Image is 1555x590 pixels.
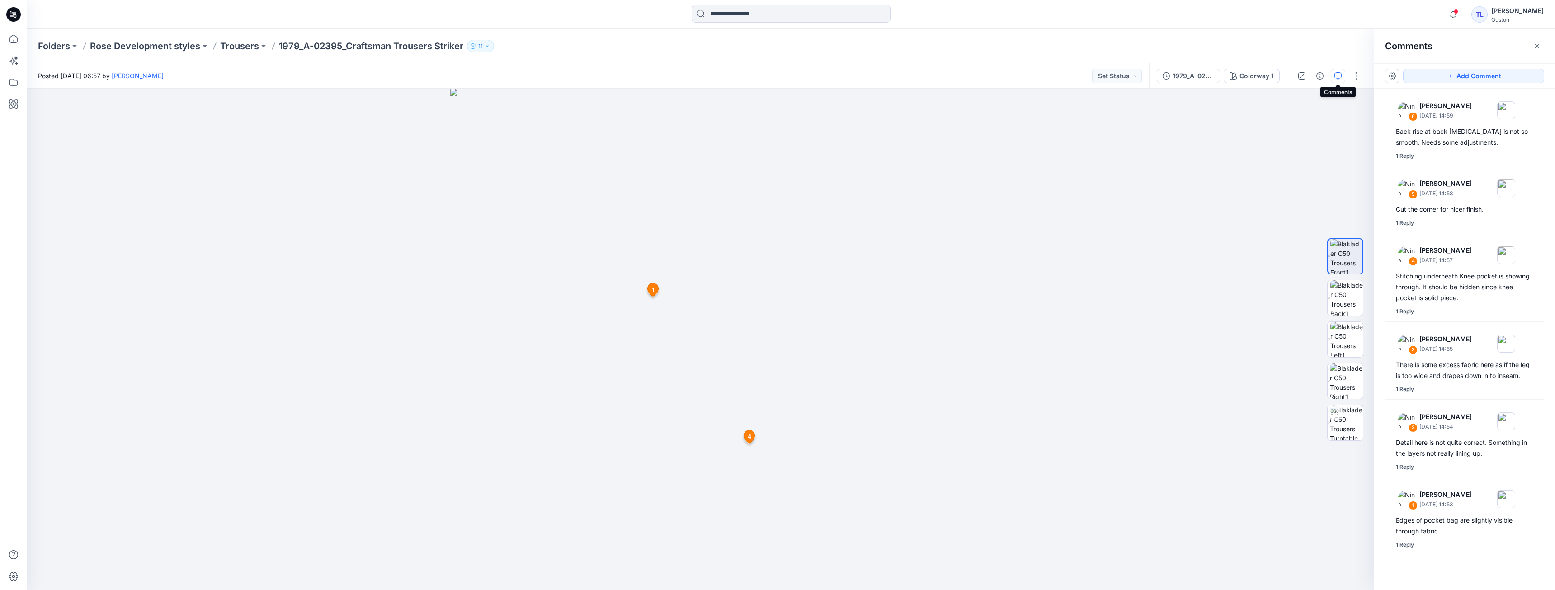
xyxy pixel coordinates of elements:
[279,40,463,52] p: 1979_A-02395_Craftsman Trousers Striker
[1419,100,1472,111] p: [PERSON_NAME]
[1173,71,1214,81] div: 1979_A-02395_Craftsman Trousers Striker
[1224,69,1280,83] button: Colorway 1
[1396,540,1414,549] div: 1 Reply
[1409,190,1418,199] div: 5
[1398,101,1416,119] img: Nina Moller
[1419,422,1472,431] p: [DATE] 14:54
[1419,345,1472,354] p: [DATE] 14:55
[1398,246,1416,264] img: Nina Moller
[1471,6,1488,23] div: TL
[1330,239,1362,274] img: Blaklader C50 Trousers Front1
[1419,411,1472,422] p: [PERSON_NAME]
[1385,41,1432,52] h2: Comments
[1419,489,1472,500] p: [PERSON_NAME]
[1419,178,1472,189] p: [PERSON_NAME]
[1398,335,1416,353] img: Nina Moller
[1491,16,1544,23] div: Guston
[1419,189,1472,198] p: [DATE] 14:58
[1396,437,1533,459] div: Detail here is not quite correct. Something in the layers not really lining up.
[112,72,164,80] a: [PERSON_NAME]
[1396,126,1533,148] div: Back rise at back [MEDICAL_DATA] is not so smooth. Needs some adjustments.
[1409,112,1418,121] div: 6
[1398,412,1416,430] img: Nina Moller
[1419,256,1472,265] p: [DATE] 14:57
[467,40,494,52] button: 11
[1409,501,1418,510] div: 1
[1409,345,1418,354] div: 3
[1403,69,1544,83] button: Add Comment
[1330,405,1363,440] img: Blaklader C50 Trousers Turntable
[1396,359,1533,381] div: There is some excess fabric here as if the leg is too wide and drapes down in to inseam.
[1396,385,1414,394] div: 1 Reply
[1409,423,1418,432] div: 2
[1419,245,1472,256] p: [PERSON_NAME]
[450,89,952,590] img: eyJhbGciOiJIUzI1NiIsImtpZCI6IjAiLCJzbHQiOiJzZXMiLCJ0eXAiOiJKV1QifQ.eyJkYXRhIjp7InR5cGUiOiJzdG9yYW...
[1396,463,1414,472] div: 1 Reply
[1409,257,1418,266] div: 4
[1398,179,1416,197] img: Nina Moller
[1396,151,1414,160] div: 1 Reply
[1491,5,1544,16] div: [PERSON_NAME]
[1396,307,1414,316] div: 1 Reply
[1396,515,1533,537] div: Edges of pocket bag are slightly visible through fabric
[1419,111,1472,120] p: [DATE] 14:59
[1330,363,1363,399] img: Blaklader C50 Trousers Right1
[1330,280,1363,316] img: Blaklader C50 Trousers Back1
[478,41,483,51] p: 11
[1396,218,1414,227] div: 1 Reply
[1398,490,1416,508] img: Nina Moller
[1396,271,1533,303] div: Stitching underneath Knee pocket is showing through. It should be hidden since knee pocket is sol...
[1396,204,1533,215] div: Cut the corner for nicer finish.
[1157,69,1220,83] button: 1979_A-02395_Craftsman Trousers Striker
[90,40,200,52] a: Rose Development styles
[1239,71,1274,81] div: Colorway 1
[1313,69,1327,83] button: Details
[38,40,70,52] a: Folders
[1330,322,1363,357] img: Blaklader C50 Trousers Left1
[38,71,164,80] span: Posted [DATE] 06:57 by
[1419,334,1472,345] p: [PERSON_NAME]
[1419,500,1472,509] p: [DATE] 14:53
[220,40,259,52] a: Trousers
